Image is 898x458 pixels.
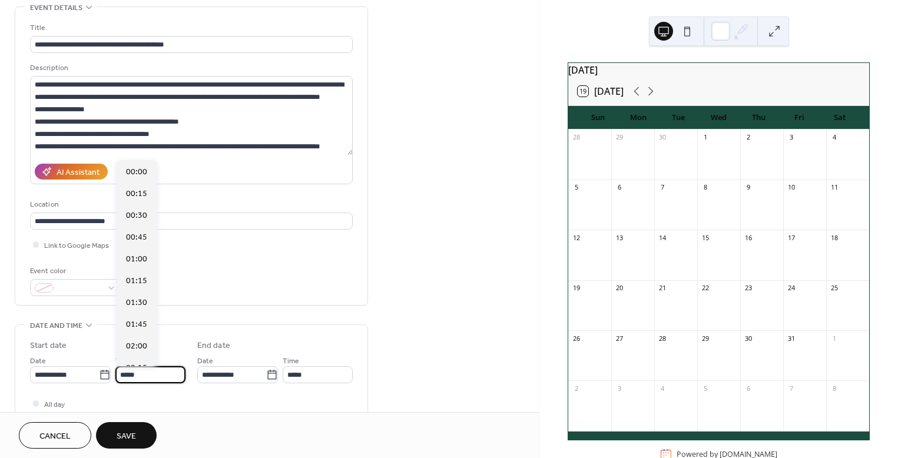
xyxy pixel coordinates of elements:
div: 30 [744,334,753,343]
span: Time [115,355,132,367]
span: 01:45 [126,318,147,331]
div: 3 [787,133,796,142]
div: 9 [744,183,753,192]
span: Time [283,355,299,367]
div: 26 [572,334,581,343]
span: 01:15 [126,275,147,287]
span: Show date only [44,411,92,423]
span: Date and time [30,320,82,332]
button: Cancel [19,422,91,449]
div: End date [197,340,230,352]
div: Title [30,22,350,34]
span: Link to Google Maps [44,240,109,252]
div: 27 [615,334,624,343]
div: 28 [658,334,667,343]
div: Sun [578,106,618,130]
div: AI Assistant [57,167,100,179]
span: Event details [30,2,82,14]
div: 4 [658,384,667,393]
div: 6 [615,183,624,192]
div: 15 [701,233,710,242]
div: 8 [830,384,839,393]
div: Start date [30,340,67,352]
span: 00:00 [126,166,147,178]
div: 29 [701,334,710,343]
span: 00:45 [126,231,147,244]
button: 19[DATE] [574,83,628,99]
span: 02:15 [126,362,147,374]
div: 12 [572,233,581,242]
div: Fri [779,106,819,130]
div: 19 [572,284,581,293]
div: 10 [787,183,796,192]
span: Save [117,430,136,443]
div: Description [30,62,350,74]
div: 18 [830,233,839,242]
div: 13 [615,233,624,242]
div: Event color [30,265,118,277]
div: Sat [820,106,860,130]
div: 28 [572,133,581,142]
div: 1 [701,133,710,142]
span: 01:30 [126,297,147,309]
div: 25 [830,284,839,293]
div: Mon [618,106,658,130]
div: 16 [744,233,753,242]
div: 30 [658,133,667,142]
div: 5 [572,183,581,192]
div: 7 [658,183,667,192]
div: 2 [744,133,753,142]
span: 01:00 [126,253,147,265]
span: 02:00 [126,340,147,353]
button: Save [96,422,157,449]
div: 1 [830,334,839,343]
div: 21 [658,284,667,293]
div: 8 [701,183,710,192]
div: 24 [787,284,796,293]
div: 3 [615,384,624,393]
div: 20 [615,284,624,293]
div: 23 [744,284,753,293]
div: Tue [658,106,698,130]
div: 22 [701,284,710,293]
div: Location [30,198,350,211]
div: 29 [615,133,624,142]
div: 6 [744,384,753,393]
span: 00:30 [126,210,147,222]
div: 11 [830,183,839,192]
div: Wed [698,106,738,130]
div: 17 [787,233,796,242]
div: 2 [572,384,581,393]
div: 5 [701,384,710,393]
div: 4 [830,133,839,142]
span: Date [30,355,46,367]
div: [DATE] [568,63,869,77]
span: 00:15 [126,188,147,200]
div: 14 [658,233,667,242]
span: Cancel [39,430,71,443]
div: 7 [787,384,796,393]
span: Date [197,355,213,367]
button: AI Assistant [35,164,108,180]
span: All day [44,399,65,411]
div: Thu [739,106,779,130]
div: 31 [787,334,796,343]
